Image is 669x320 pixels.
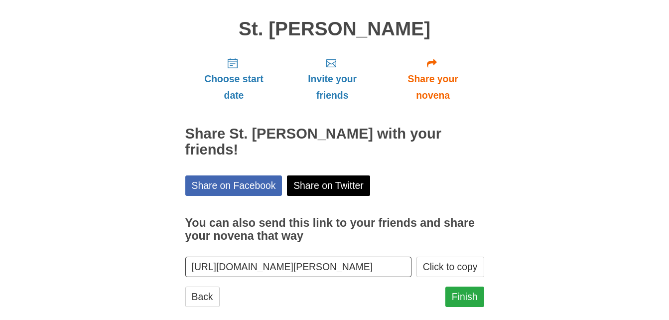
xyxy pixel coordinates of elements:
[282,49,382,109] a: Invite your friends
[416,257,484,277] button: Click to copy
[195,71,273,104] span: Choose start date
[185,18,484,40] h1: St. [PERSON_NAME]
[185,217,484,242] h3: You can also send this link to your friends and share your novena that way
[185,126,484,158] h2: Share St. [PERSON_NAME] with your friends!
[185,49,283,109] a: Choose start date
[292,71,372,104] span: Invite your friends
[287,175,370,196] a: Share on Twitter
[382,49,484,109] a: Share your novena
[185,175,282,196] a: Share on Facebook
[445,287,484,307] a: Finish
[185,287,220,307] a: Back
[392,71,474,104] span: Share your novena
